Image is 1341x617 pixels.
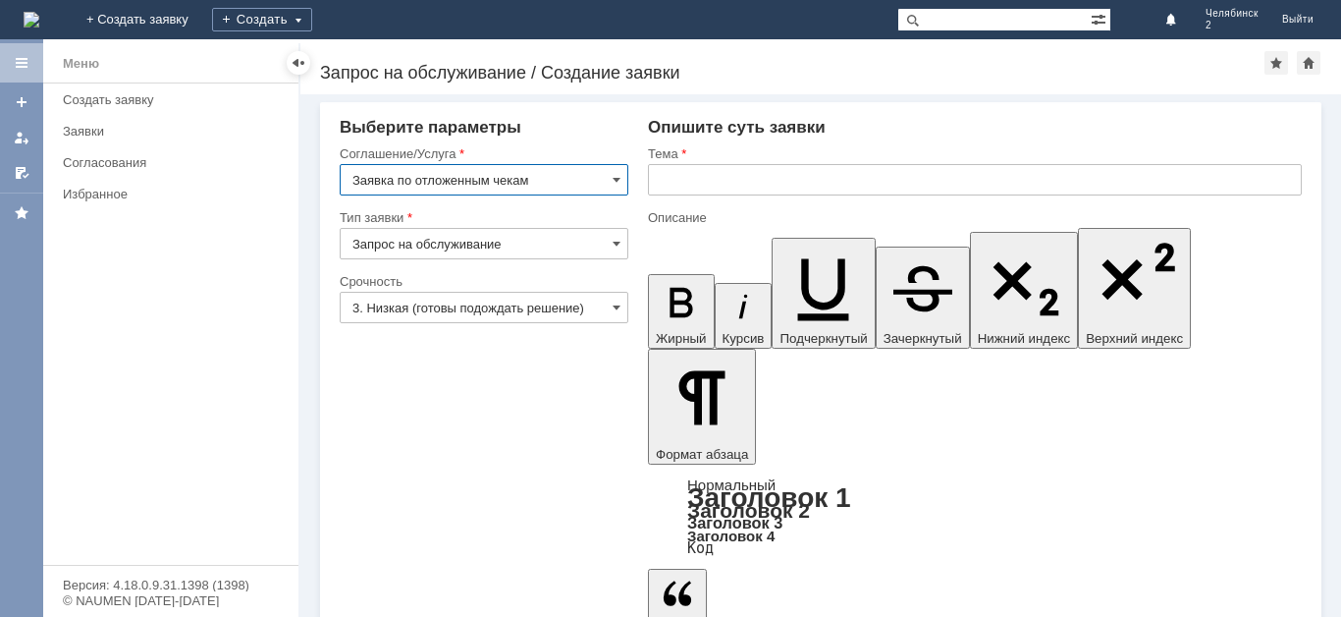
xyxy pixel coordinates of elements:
[656,331,707,346] span: Жирный
[287,51,310,75] div: Скрыть меню
[212,8,312,31] div: Создать
[24,12,39,28] a: Перейти на домашнюю страницу
[687,514,782,532] a: Заголовок 3
[63,187,265,201] div: Избранное
[723,331,765,346] span: Курсив
[648,349,756,465] button: Формат абзаца
[340,211,624,224] div: Тип заявки
[1206,20,1259,31] span: 2
[1086,331,1183,346] span: Верхний индекс
[970,232,1079,349] button: Нижний индекс
[63,124,287,139] div: Заявки
[978,331,1071,346] span: Нижний индекс
[63,92,287,107] div: Создать заявку
[715,283,773,349] button: Курсив
[687,477,776,493] a: Нормальный
[648,274,715,349] button: Жирный
[340,147,624,160] div: Соглашение/Услуга
[55,147,295,178] a: Согласования
[320,63,1264,83] div: Запрос на обслуживание / Создание заявки
[6,157,37,189] a: Мои согласования
[63,579,279,591] div: Версия: 4.18.0.9.31.1398 (1398)
[55,116,295,146] a: Заявки
[656,447,748,462] span: Формат абзаца
[1091,9,1110,28] span: Расширенный поиск
[648,147,1298,160] div: Тема
[648,118,826,137] span: Опишите суть заявки
[876,247,970,349] button: Зачеркнутый
[6,86,37,118] a: Создать заявку
[687,528,775,544] a: Заголовок 4
[648,478,1302,555] div: Формат абзаца
[1297,51,1320,75] div: Сделать домашней страницей
[884,331,962,346] span: Зачеркнутый
[779,331,867,346] span: Подчеркнутый
[648,211,1298,224] div: Описание
[772,238,875,349] button: Подчеркнутый
[1078,228,1191,349] button: Верхний индекс
[687,499,810,522] a: Заголовок 2
[340,275,624,288] div: Срочность
[1264,51,1288,75] div: Добавить в избранное
[6,122,37,153] a: Мои заявки
[24,12,39,28] img: logo
[55,84,295,115] a: Создать заявку
[1206,8,1259,20] span: Челябинск
[63,155,287,170] div: Согласования
[340,118,521,137] span: Выберите параметры
[63,52,99,76] div: Меню
[687,539,714,557] a: Код
[63,594,279,607] div: © NAUMEN [DATE]-[DATE]
[687,482,851,513] a: Заголовок 1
